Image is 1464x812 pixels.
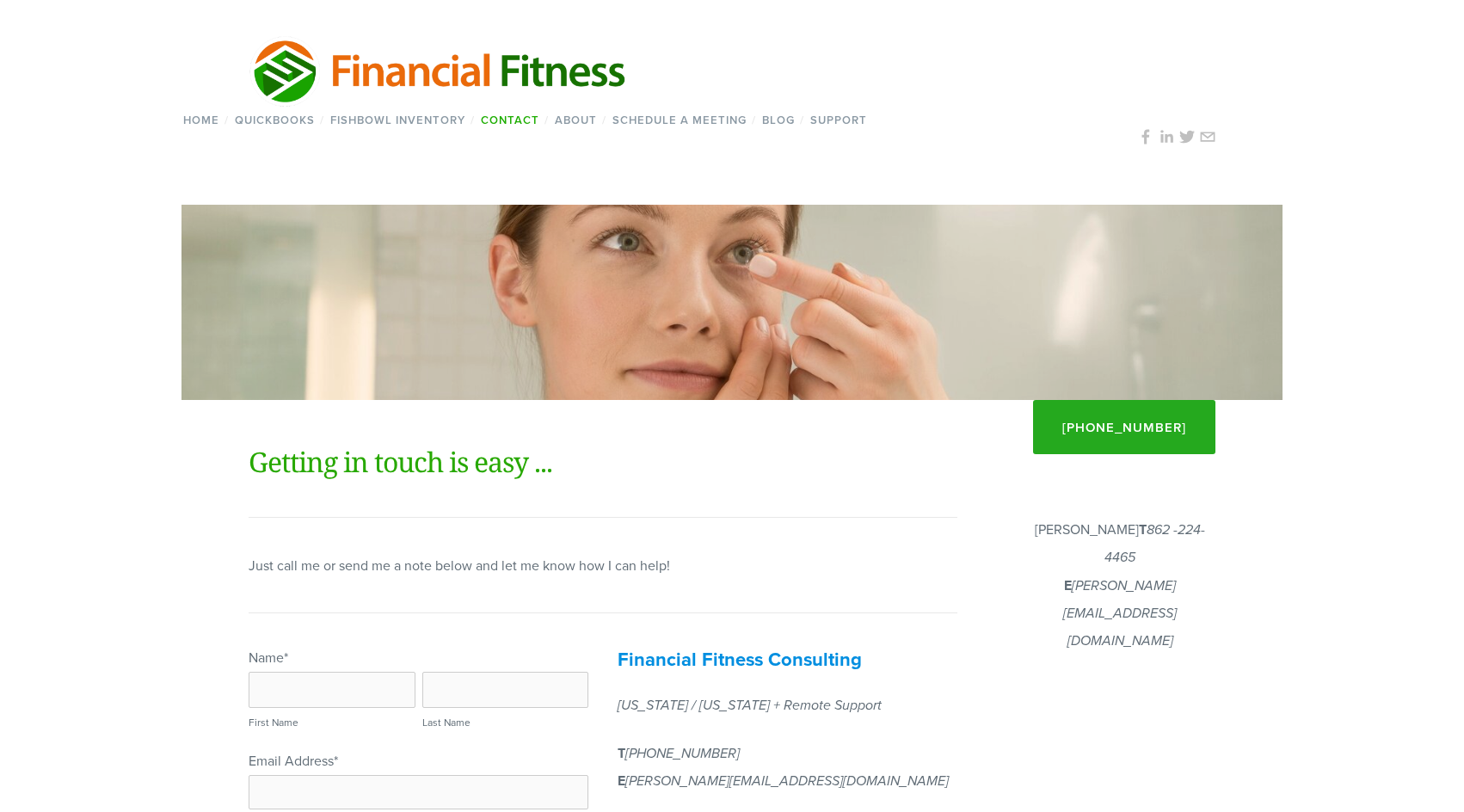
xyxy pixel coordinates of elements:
em: [PERSON_NAME][EMAIL_ADDRESS][DOMAIN_NAME] [625,773,949,790]
strong: E [618,771,625,790]
span: / [800,112,804,128]
a: Schedule a Meeting [606,108,752,132]
a: About [549,108,602,132]
em: [PHONE_NUMBER] [625,746,740,762]
em: [PERSON_NAME][EMAIL_ADDRESS][DOMAIN_NAME] [1063,578,1177,650]
a: Home [177,108,225,132]
em: 862 -224-4465 [1104,522,1205,566]
span: / [471,112,475,128]
h1: Getting in touch is easy ... [249,441,957,483]
label: Email Address [249,751,588,770]
strong: T [618,743,625,763]
a: Contact [475,108,544,132]
strong: E [1064,575,1072,595]
span: Last Name [422,715,471,729]
a: QuickBooks [229,108,320,132]
img: Financial Fitness Consulting [249,34,629,108]
a: Support [804,108,872,132]
em: [US_STATE] / [US_STATE] + Remote Support [618,698,882,714]
a: Blog [756,108,800,132]
p: Just call me or send me a note below and let me know how I can help! [249,552,957,578]
span: / [320,112,324,128]
span: / [752,112,756,128]
input: First Name [249,672,415,708]
span: First Name [249,715,298,729]
span: / [544,112,549,128]
legend: Name [249,648,288,667]
span: / [602,112,606,128]
strong: T [1139,520,1147,539]
h1: Contact [249,281,1216,323]
h3: Financial Fitness Consulting [618,648,957,670]
a: Fishbowl Inventory [324,108,471,132]
a: [PHONE_NUMBER] [1033,400,1215,454]
input: Last Name [422,672,588,708]
span: / [225,112,229,128]
p: [PERSON_NAME] [1024,516,1215,655]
